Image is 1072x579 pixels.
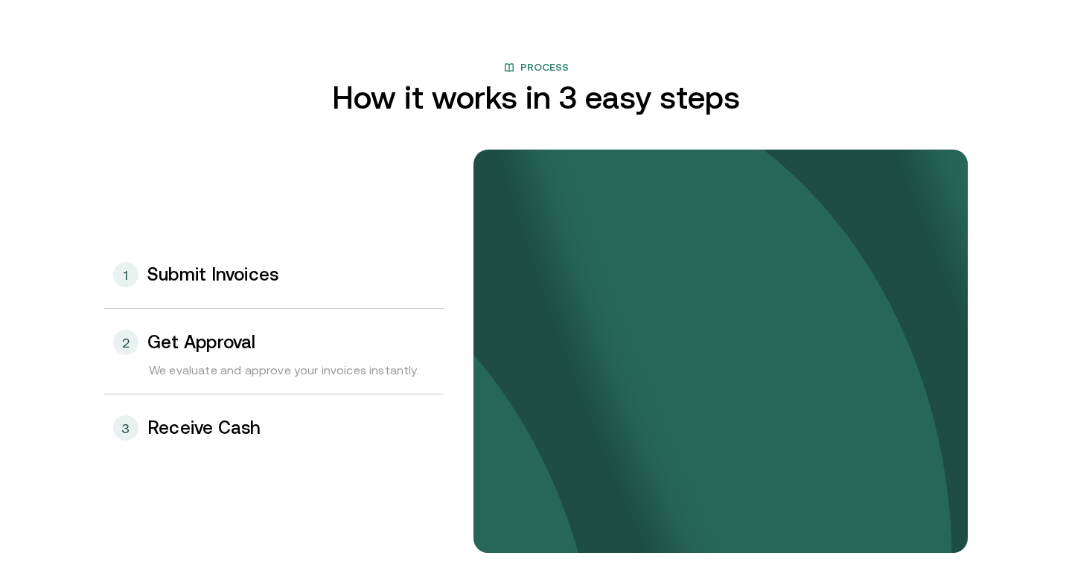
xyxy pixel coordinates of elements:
[504,63,514,73] img: book
[147,418,261,438] h3: Receive Cash
[113,415,138,441] div: 3
[147,265,278,284] h3: Submit Invoices
[104,361,444,394] div: We evaluate and approve your invoices instantly.
[113,330,138,355] div: 2
[113,262,138,287] div: 1
[332,81,740,114] h2: How it works in 3 easy steps
[147,333,256,352] h3: Get Approval
[520,60,569,75] span: Process
[473,150,968,553] img: bg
